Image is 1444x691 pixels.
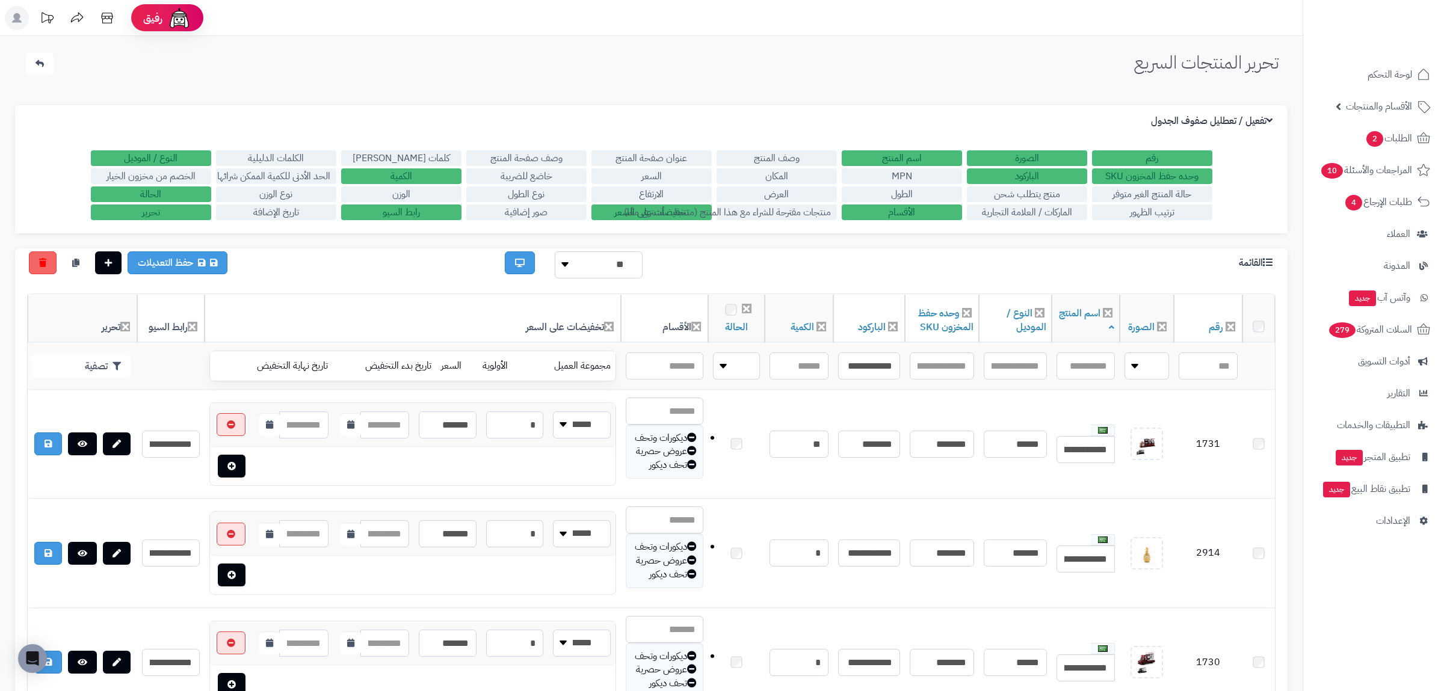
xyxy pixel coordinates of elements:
[137,295,205,343] th: رابط السيو
[1310,60,1437,89] a: لوحة التحكم
[1310,347,1437,376] a: أدوات التسويق
[842,168,962,184] label: MPN
[1098,536,1108,543] img: العربية
[1345,195,1362,210] span: 4
[1348,289,1410,306] span: وآتس آب
[1346,98,1412,115] span: الأقسام والمنتجات
[1239,257,1276,269] h3: القائمة
[91,150,211,166] label: النوع / الموديل
[1384,257,1410,274] span: المدونة
[466,204,587,220] label: صور إضافية
[1366,131,1383,147] span: 2
[31,355,131,378] button: تصفية
[591,186,712,202] label: الارتفاع
[341,150,461,166] label: كلمات [PERSON_NAME]
[1310,124,1437,153] a: الطلبات2
[1328,321,1412,338] span: السلات المتروكة
[967,186,1087,202] label: منتج يتطلب شحن
[1321,163,1343,179] span: 10
[1128,320,1155,334] a: الصورة
[717,204,837,220] label: منتجات مقترحة للشراء مع هذا المنتج (منتجات تُشترى معًا)
[1320,162,1412,179] span: المراجعات والأسئلة
[967,168,1087,184] label: الباركود
[91,186,211,202] label: الحالة
[1368,66,1412,83] span: لوحة التحكم
[1310,251,1437,280] a: المدونة
[918,306,973,334] a: وحده حفظ المخزون SKU
[436,352,477,381] td: السعر
[1376,512,1410,529] span: الإعدادات
[591,168,712,184] label: السعر
[1322,481,1410,497] span: تطبيق نقاط البيع
[1310,188,1437,217] a: طلبات الإرجاع4
[842,186,962,202] label: الطول
[1310,156,1437,185] a: المراجعات والأسئلة10
[143,11,162,25] span: رفيق
[967,150,1087,166] label: الصورة
[1310,411,1437,440] a: التطبيقات والخدمات
[632,444,697,458] div: عروض حصرية
[205,295,621,343] th: تخفيضات على السعر
[91,204,211,220] label: تحرير
[1092,168,1212,184] label: وحده حفظ المخزون SKU
[632,677,697,690] div: تحف ديكور
[632,431,697,445] div: ديكورات وتحف
[1092,150,1212,166] label: رقم
[1310,506,1437,535] a: الإعدادات
[858,320,886,334] a: الباركود
[1310,443,1437,471] a: تطبيق المتجرجديد
[1092,186,1212,202] label: حالة المنتج الغير متوفر
[1209,320,1223,334] a: رقم
[1365,130,1412,147] span: الطلبات
[621,295,709,343] th: الأقسام
[216,168,336,184] label: الحد الأدنى للكمية الممكن شرائها
[791,320,814,334] a: الكمية
[216,186,336,202] label: نوع الوزن
[1310,474,1437,503] a: تطبيق نقاط البيعجديد
[632,458,697,472] div: تحف ديكور
[1323,482,1350,497] span: جديد
[632,540,697,554] div: ديكورات وتحف
[466,168,587,184] label: خاضع للضريبة
[1387,385,1410,402] span: التقارير
[842,204,962,220] label: الأقسام
[967,204,1087,220] label: الماركات / العلامة التجارية
[1174,390,1242,499] td: 1731
[632,568,697,582] div: تحف ديكور
[717,150,837,166] label: وصف المنتج
[1349,290,1376,306] span: جديد
[223,352,333,381] td: تاريخ نهاية التخفيض
[1174,499,1242,608] td: 2914
[632,663,697,677] div: عروض حصرية
[216,150,336,166] label: الكلمات الدليلية
[478,352,525,381] td: الأولوية
[341,186,461,202] label: الوزن
[632,554,697,568] div: عروض حصرية
[1337,417,1410,434] span: التطبيقات والخدمات
[632,650,697,663] div: ديكورات وتحف
[1098,427,1108,434] img: العربية
[1310,315,1437,344] a: السلات المتروكة279
[341,204,461,220] label: رابط السيو
[591,204,712,220] label: تخفيضات على السعر
[333,352,436,381] td: تاريخ بدء التخفيض
[128,251,227,274] a: حفظ التعديلات
[91,168,211,184] label: الخصم من مخزون الخيار
[1134,52,1279,72] h1: تحرير المنتجات السريع
[1007,306,1046,334] a: النوع / الموديل
[167,6,191,30] img: ai-face.png
[1334,449,1410,465] span: تطبيق المتجر
[1329,322,1356,338] span: 279
[1098,645,1108,652] img: العربية
[1336,450,1363,465] span: جديد
[466,150,587,166] label: وصف صفحة المنتج
[842,150,962,166] label: اسم المنتج
[525,352,616,381] td: مجموعة العميل
[717,168,837,184] label: المكان
[1344,194,1412,210] span: طلبات الإرجاع
[717,186,837,202] label: العرض
[341,168,461,184] label: الكمية
[1059,306,1114,334] a: اسم المنتج
[216,204,336,220] label: تاريخ الإضافة
[32,6,62,33] a: تحديثات المنصة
